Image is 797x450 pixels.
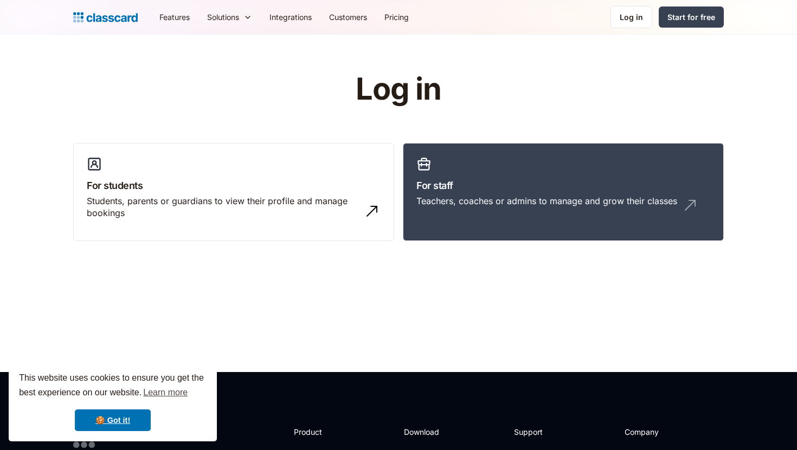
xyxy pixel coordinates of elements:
a: Start for free [659,6,724,28]
div: Solutions [207,11,239,23]
a: learn more about cookies [142,384,189,401]
div: Teachers, coaches or admins to manage and grow their classes [416,195,677,207]
a: For studentsStudents, parents or guardians to view their profile and manage bookings [73,143,394,242]
a: Pricing [376,5,417,29]
a: For staffTeachers, coaches or admins to manage and grow their classes [403,143,724,242]
a: Features [151,5,198,29]
h1: Log in [227,73,571,106]
a: dismiss cookie message [75,409,151,431]
div: cookieconsent [9,361,217,441]
a: Integrations [261,5,320,29]
a: Log in [610,6,652,28]
h2: Download [404,426,448,438]
h2: Company [625,426,697,438]
a: Customers [320,5,376,29]
div: Log in [620,11,643,23]
div: Start for free [667,11,715,23]
h3: For staff [416,178,710,193]
h3: For students [87,178,381,193]
div: Students, parents or guardians to view their profile and manage bookings [87,195,359,219]
h2: Product [294,426,352,438]
a: Logo [73,10,138,25]
div: Solutions [198,5,261,29]
h2: Support [514,426,558,438]
span: This website uses cookies to ensure you get the best experience on our website. [19,371,207,401]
